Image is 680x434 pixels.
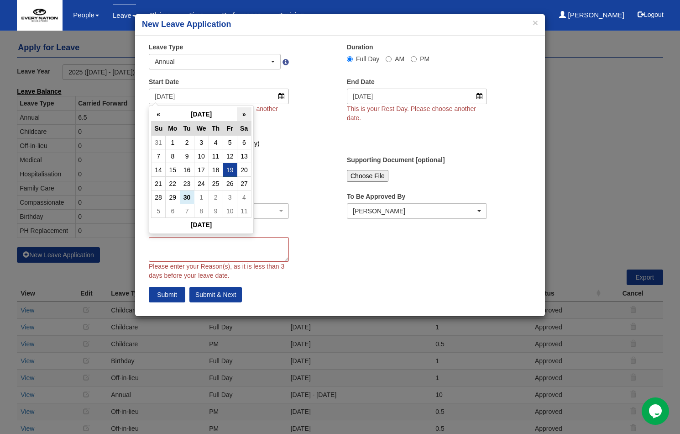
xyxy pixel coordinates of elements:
[180,136,194,149] td: 2
[237,177,251,191] td: 27
[209,177,223,191] td: 25
[395,55,404,63] span: AM
[642,397,671,425] iframe: chat widget
[209,191,223,204] td: 2
[180,149,194,163] td: 9
[347,192,405,201] label: To Be Approved By
[166,177,180,191] td: 22
[152,218,251,232] th: [DATE]
[180,122,194,136] th: Tu
[149,263,284,279] span: Please enter your Reason(s), as it is less than 3 days before your leave date.
[149,42,183,52] label: Leave Type
[152,177,166,191] td: 21
[237,122,251,136] th: Sa
[166,107,237,122] th: [DATE]
[149,89,289,104] input: d/m/yyyy
[194,191,209,204] td: 1
[353,206,476,216] div: [PERSON_NAME]
[347,89,487,104] input: d/m/yyyy
[156,139,524,148] li: [PERSON_NAME] ([DATE] Full Day)
[237,163,251,177] td: 20
[180,204,194,218] td: 7
[152,204,166,218] td: 5
[166,204,180,218] td: 6
[347,155,445,164] label: Supporting Document [optional]
[166,149,180,163] td: 8
[533,18,538,27] button: ×
[155,57,269,66] div: Annual
[194,163,209,177] td: 17
[347,42,373,52] label: Duration
[152,107,166,122] th: «
[356,55,379,63] span: Full Day
[347,170,388,182] input: Choose File
[209,149,223,163] td: 11
[209,163,223,177] td: 18
[152,163,166,177] td: 14
[223,177,237,191] td: 26
[166,122,180,136] th: Mo
[189,287,242,302] input: Submit & Next
[237,149,251,163] td: 13
[166,163,180,177] td: 15
[194,122,209,136] th: We
[209,204,223,218] td: 9
[347,203,487,219] button: Joshua Harris
[223,122,237,136] th: Fr
[149,54,281,69] button: Annual
[152,122,166,136] th: Su
[420,55,429,63] span: PM
[180,191,194,204] td: 30
[149,77,179,86] label: Start Date
[166,136,180,149] td: 1
[223,204,237,218] td: 10
[149,287,185,302] input: Submit
[237,191,251,204] td: 4
[152,191,166,204] td: 28
[237,107,251,122] th: »
[152,136,166,149] td: 31
[180,163,194,177] td: 16
[347,77,375,86] label: End Date
[223,163,237,177] td: 19
[209,122,223,136] th: Th
[194,136,209,149] td: 3
[347,105,476,122] span: This is your Rest Day. Please choose another date.
[152,149,166,163] td: 7
[237,136,251,149] td: 6
[209,136,223,149] td: 4
[194,149,209,163] td: 10
[223,149,237,163] td: 12
[166,191,180,204] td: 29
[142,20,231,29] b: New Leave Application
[237,204,251,218] td: 11
[149,105,278,122] span: This is your Rest Day. Please choose another date.
[223,136,237,149] td: 5
[180,177,194,191] td: 23
[194,204,209,218] td: 8
[194,177,209,191] td: 24
[223,191,237,204] td: 3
